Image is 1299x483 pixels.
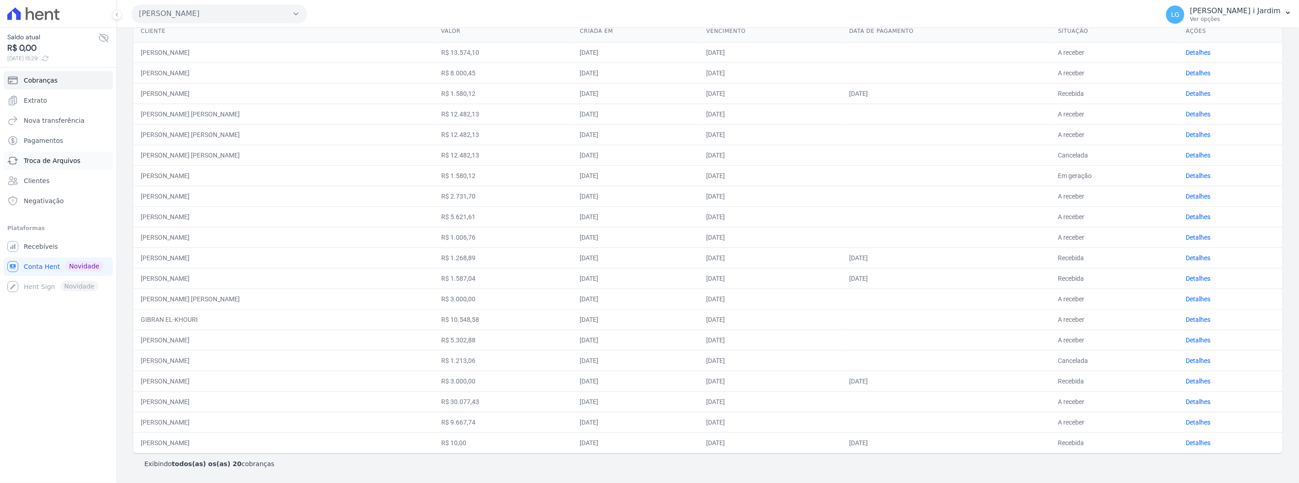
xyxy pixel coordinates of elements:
td: [DATE] [699,124,842,145]
td: [DATE] [573,289,699,309]
td: [DATE] [699,206,842,227]
td: R$ 12.482,13 [434,145,573,165]
td: R$ 1.006,76 [434,227,573,247]
a: Clientes [4,172,113,190]
td: [DATE] [573,309,699,330]
td: R$ 12.482,13 [434,124,573,145]
td: [PERSON_NAME] [133,268,434,289]
td: R$ 3.000,00 [434,371,573,391]
span: Conta Hent [24,262,60,271]
p: Exibindo cobranças [144,459,275,468]
td: [PERSON_NAME] [133,412,434,432]
span: Saldo atual [7,32,98,42]
td: [DATE] [699,391,842,412]
span: Pagamentos [24,136,63,145]
a: Troca de Arquivos [4,152,113,170]
a: Extrato [4,91,113,110]
td: [DATE] [573,371,699,391]
td: [PERSON_NAME] [133,63,434,83]
td: [DATE] [842,83,1051,104]
td: [DATE] [573,247,699,268]
td: A receber [1051,63,1179,83]
td: Cancelada [1051,350,1179,371]
td: Recebida [1051,371,1179,391]
td: [DATE] [573,186,699,206]
td: A receber [1051,206,1179,227]
td: [PERSON_NAME] [133,350,434,371]
th: Data de pagamento [842,20,1051,42]
td: R$ 5.302,88 [434,330,573,350]
td: R$ 1.268,89 [434,247,573,268]
span: Clientes [24,176,49,185]
td: [PERSON_NAME] [PERSON_NAME] [133,289,434,309]
span: Novidade [65,261,103,271]
td: [DATE] [573,432,699,453]
td: [PERSON_NAME] [133,186,434,206]
span: LG [1171,11,1180,18]
td: GIBRAN EL-KHOURI [133,309,434,330]
td: [DATE] [573,412,699,432]
td: [DATE] [842,371,1051,391]
a: Detalhes [1186,275,1211,282]
td: R$ 1.580,12 [434,83,573,104]
td: [PERSON_NAME] [133,371,434,391]
td: R$ 1.587,04 [434,268,573,289]
td: A receber [1051,391,1179,412]
td: [DATE] [573,350,699,371]
span: Recebíveis [24,242,58,251]
td: [DATE] [699,63,842,83]
td: [PERSON_NAME] [133,391,434,412]
td: A receber [1051,186,1179,206]
a: Detalhes [1186,295,1211,303]
span: [DATE] 15:29 [7,54,98,63]
a: Detalhes [1186,131,1211,138]
td: [DATE] [573,145,699,165]
td: [DATE] [699,247,842,268]
td: [DATE] [842,268,1051,289]
td: R$ 10.548,58 [434,309,573,330]
th: Valor [434,20,573,42]
td: Cancelada [1051,145,1179,165]
td: A receber [1051,412,1179,432]
td: R$ 3.000,00 [434,289,573,309]
td: R$ 12.482,13 [434,104,573,124]
td: [PERSON_NAME] [PERSON_NAME] [133,104,434,124]
td: [DATE] [699,309,842,330]
a: Detalhes [1186,213,1211,220]
b: todos(as) os(as) 20 [172,460,242,467]
a: Detalhes [1186,193,1211,200]
td: [PERSON_NAME] [133,165,434,186]
td: [PERSON_NAME] [133,247,434,268]
a: Detalhes [1186,439,1211,446]
td: [PERSON_NAME] [133,330,434,350]
td: A receber [1051,227,1179,247]
p: [PERSON_NAME] i Jardim [1190,6,1281,16]
td: R$ 10,00 [434,432,573,453]
td: A receber [1051,289,1179,309]
a: Detalhes [1186,254,1211,262]
td: R$ 13.574,10 [434,42,573,63]
td: [PERSON_NAME] [133,432,434,453]
a: Nova transferência [4,111,113,130]
span: Nova transferência [24,116,84,125]
td: [PERSON_NAME] [133,83,434,104]
span: Troca de Arquivos [24,156,80,165]
a: Detalhes [1186,398,1211,405]
a: Pagamentos [4,131,113,150]
span: Extrato [24,96,47,105]
td: [DATE] [573,206,699,227]
td: Em geração [1051,165,1179,186]
a: Detalhes [1186,69,1211,77]
td: [DATE] [699,145,842,165]
td: R$ 2.731,70 [434,186,573,206]
a: Detalhes [1186,336,1211,344]
td: [DATE] [573,165,699,186]
a: Detalhes [1186,316,1211,323]
td: [DATE] [573,104,699,124]
td: R$ 30.077,43 [434,391,573,412]
td: [DATE] [699,412,842,432]
a: Cobranças [4,71,113,89]
td: [DATE] [573,83,699,104]
td: [PERSON_NAME] [133,42,434,63]
td: A receber [1051,104,1179,124]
